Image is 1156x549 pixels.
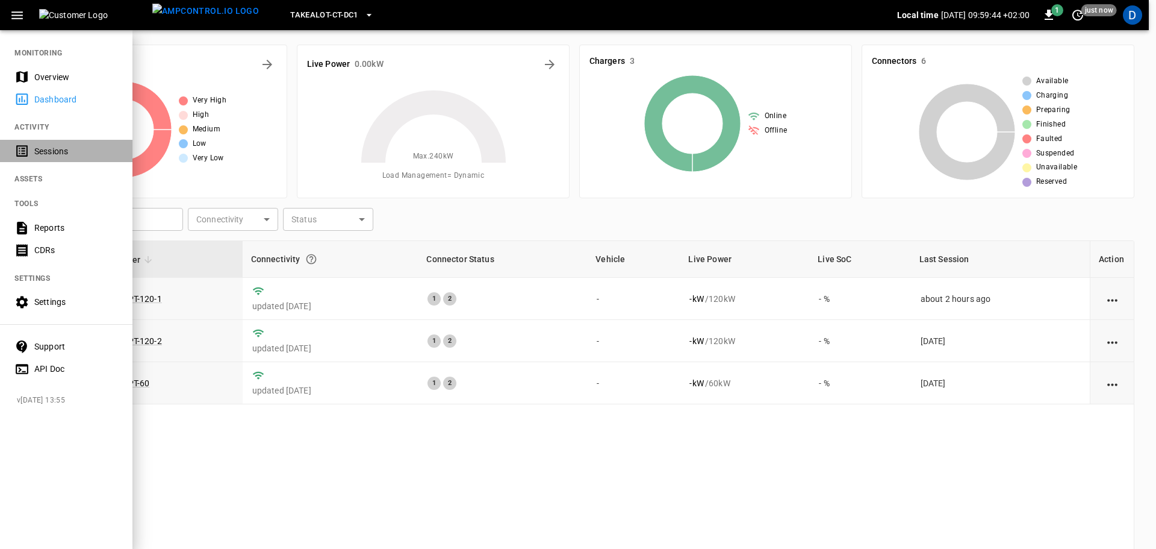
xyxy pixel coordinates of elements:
[34,222,118,234] div: Reports
[152,4,259,19] img: ampcontrol.io logo
[897,9,939,21] p: Local time
[17,395,123,407] span: v [DATE] 13:55
[39,9,148,21] img: Customer Logo
[1068,5,1087,25] button: set refresh interval
[34,363,118,375] div: API Doc
[1051,4,1063,16] span: 1
[34,145,118,157] div: Sessions
[34,340,118,353] div: Support
[1123,5,1142,25] div: profile-icon
[290,8,358,22] span: Takealot-CT-DC1
[34,244,118,256] div: CDRs
[34,93,118,105] div: Dashboard
[1081,4,1117,16] span: just now
[34,71,118,83] div: Overview
[34,296,118,308] div: Settings
[941,9,1030,21] p: [DATE] 09:59:44 +02:00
